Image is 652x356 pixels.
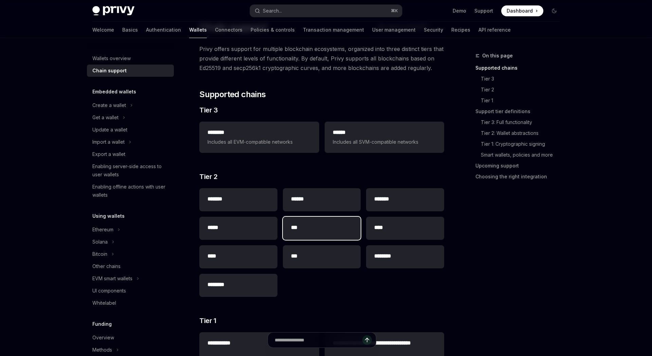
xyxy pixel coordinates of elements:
h5: Embedded wallets [92,88,136,96]
div: Bitcoin [92,250,107,258]
div: Ethereum [92,226,113,234]
a: Connectors [215,22,242,38]
a: Wallets overview [87,52,174,65]
button: Open search [250,5,402,17]
span: Supported chains [199,89,266,100]
a: Enabling server-side access to user wallets [87,160,174,181]
div: UI components [92,287,126,295]
div: Other chains [92,262,121,270]
div: EVM smart wallets [92,274,132,283]
a: User management [372,22,416,38]
a: API reference [478,22,511,38]
button: Toggle dark mode [549,5,560,16]
a: Chain support [87,65,174,77]
a: Authentication [146,22,181,38]
input: Ask a question... [275,333,362,348]
a: Overview [87,332,174,344]
a: Supported chains [475,63,565,73]
span: Includes all SVM-compatible networks [333,138,436,146]
a: **** ***Includes all EVM-compatible networks [199,122,319,153]
a: Demo [453,7,466,14]
a: Update a wallet [87,124,174,136]
button: Toggle Bitcoin section [87,248,174,260]
a: Other chains [87,260,174,272]
span: Tier 3 [199,105,218,115]
button: Toggle Get a wallet section [87,111,174,124]
a: Upcoming support [475,160,565,171]
div: Search... [263,7,282,15]
span: Dashboard [507,7,533,14]
div: Export a wallet [92,150,125,158]
a: Export a wallet [87,148,174,160]
div: Chain support [92,67,127,75]
button: Toggle Methods section [87,344,174,356]
button: Toggle Create a wallet section [87,99,174,111]
a: Tier 1: Cryptographic signing [475,139,565,149]
a: Tier 1 [475,95,565,106]
a: Tier 3 [475,73,565,84]
a: Choosing the right integration [475,171,565,182]
button: Toggle Import a wallet section [87,136,174,148]
button: Toggle Ethereum section [87,224,174,236]
img: dark logo [92,6,134,16]
a: Smart wallets, policies and more [475,149,565,160]
h5: Funding [92,320,112,328]
div: Overview [92,334,114,342]
span: Privy offers support for multiple blockchain ecosystems, organized into three distinct tiers that... [199,44,444,73]
a: Tier 2: Wallet abstractions [475,128,565,139]
a: Wallets [189,22,207,38]
h5: Using wallets [92,212,125,220]
span: Includes all EVM-compatible networks [207,138,311,146]
a: Enabling offline actions with user wallets [87,181,174,201]
button: Toggle EVM smart wallets section [87,272,174,285]
a: Security [424,22,443,38]
div: Enabling server-side access to user wallets [92,162,170,179]
a: Whitelabel [87,297,174,309]
a: **** *Includes all SVM-compatible networks [325,122,444,153]
div: Wallets overview [92,54,131,63]
a: Transaction management [303,22,364,38]
div: Whitelabel [92,299,116,307]
div: Import a wallet [92,138,125,146]
a: UI components [87,285,174,297]
a: Welcome [92,22,114,38]
a: Basics [122,22,138,38]
a: Support tier definitions [475,106,565,117]
div: Update a wallet [92,126,127,134]
span: Tier 2 [199,172,217,181]
div: Solana [92,238,108,246]
a: Tier 3: Full functionality [475,117,565,128]
a: Support [474,7,493,14]
span: ⌘ K [391,8,398,14]
div: Create a wallet [92,101,126,109]
a: Policies & controls [251,22,295,38]
div: Get a wallet [92,113,119,122]
a: Dashboard [501,5,543,16]
span: On this page [482,52,513,60]
a: Tier 2 [475,84,565,95]
div: Methods [92,346,112,354]
a: Recipes [451,22,470,38]
div: Enabling offline actions with user wallets [92,183,170,199]
button: Send message [362,335,372,345]
button: Toggle Solana section [87,236,174,248]
span: Tier 1 [199,316,216,325]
